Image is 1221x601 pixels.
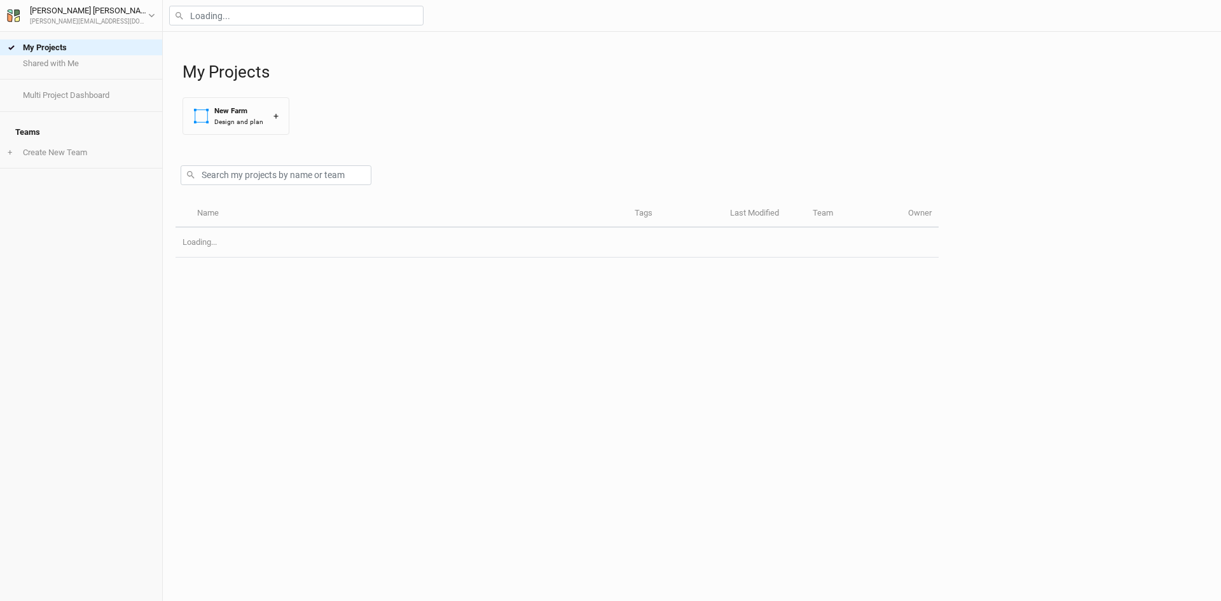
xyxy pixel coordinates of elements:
[6,4,156,27] button: [PERSON_NAME] [PERSON_NAME][PERSON_NAME][EMAIL_ADDRESS][DOMAIN_NAME]
[30,17,148,27] div: [PERSON_NAME][EMAIL_ADDRESS][DOMAIN_NAME]
[8,148,12,158] span: +
[628,200,723,228] th: Tags
[183,97,289,135] button: New FarmDesign and plan+
[901,200,939,228] th: Owner
[183,62,1208,82] h1: My Projects
[214,117,263,127] div: Design and plan
[190,200,627,228] th: Name
[8,120,155,145] h4: Teams
[214,106,263,116] div: New Farm
[723,200,806,228] th: Last Modified
[169,6,424,25] input: Loading...
[181,165,371,185] input: Search my projects by name or team
[273,109,279,123] div: +
[176,228,939,258] td: Loading...
[806,200,901,228] th: Team
[30,4,148,17] div: [PERSON_NAME] [PERSON_NAME]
